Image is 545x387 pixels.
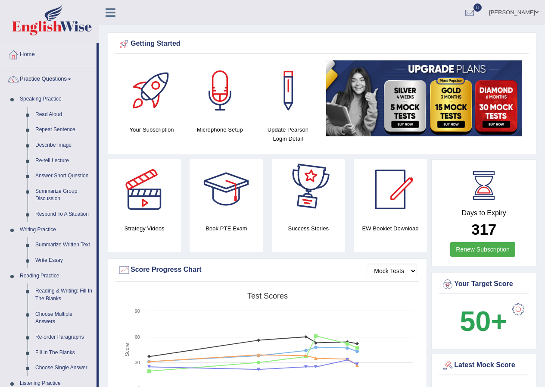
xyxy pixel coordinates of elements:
[31,168,97,184] a: Answer Short Question
[135,308,140,314] text: 90
[471,221,496,238] b: 317
[190,125,249,134] h4: Microphone Setup
[31,345,97,361] a: Fill In The Blanks
[473,3,482,12] span: 8
[16,222,97,238] a: Writing Practice
[31,330,97,345] a: Re-order Paragraphs
[354,224,427,233] h4: EW Booklet Download
[0,43,97,64] a: Home
[31,184,97,207] a: Summarize Group Discussion
[31,307,97,330] a: Choose Multiple Answers
[258,125,318,143] h4: Update Pearson Login Detail
[31,138,97,153] a: Describe Image
[31,207,97,222] a: Respond To A Situation
[124,343,130,357] tspan: Score
[460,305,507,337] b: 50+
[0,67,97,89] a: Practice Questions
[326,60,522,136] img: small5.jpg
[135,360,140,365] text: 30
[31,283,97,306] a: Reading & Writing: Fill In The Blanks
[31,360,97,376] a: Choose Single Answer
[118,264,417,277] div: Score Progress Chart
[190,224,263,233] h4: Book PTE Exam
[108,224,181,233] h4: Strategy Videos
[118,38,526,50] div: Getting Started
[135,334,140,340] text: 60
[16,268,97,284] a: Reading Practice
[272,224,345,233] h4: Success Stories
[441,209,526,217] h4: Days to Expiry
[122,125,181,134] h4: Your Subscription
[441,359,526,372] div: Latest Mock Score
[31,253,97,268] a: Write Essay
[31,122,97,138] a: Repeat Sentence
[450,242,515,257] a: Renew Subscription
[31,153,97,169] a: Re-tell Lecture
[31,107,97,123] a: Read Aloud
[31,237,97,253] a: Summarize Written Text
[16,91,97,107] a: Speaking Practice
[247,292,288,300] tspan: Test scores
[441,278,526,291] div: Your Target Score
